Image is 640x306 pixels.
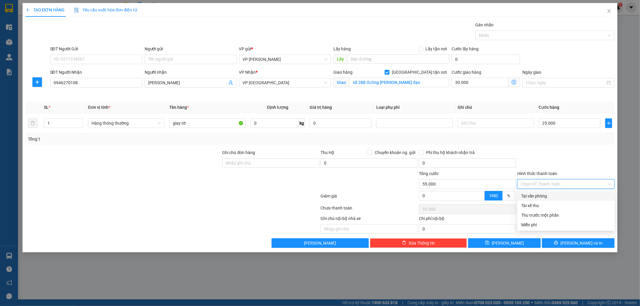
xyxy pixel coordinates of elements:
[33,80,42,85] span: plus
[32,77,42,87] button: plus
[74,8,79,13] img: icon
[92,119,161,128] span: Hàng thông thường
[452,70,481,75] label: Cước giao hàng
[50,69,142,76] div: SĐT Người Nhận
[554,241,558,245] span: printer
[145,69,237,76] div: Người nhận
[50,46,142,52] div: SĐT Người Gửi
[310,105,332,110] span: Giá trị hàng
[423,46,449,52] span: Lấy tận nơi
[333,70,353,75] span: Giao hàng
[607,9,611,13] span: close
[320,150,334,155] span: Thu Hộ
[88,105,110,110] span: Đơn vị tính
[74,7,137,12] span: Yêu cầu xuất hóa đơn điện tử
[267,105,288,110] span: Định lượng
[320,193,419,203] div: Giảm giá
[526,79,605,86] input: Ngày giao
[485,241,489,245] span: save
[521,202,611,209] div: Tài xế thu
[605,121,612,126] span: plus
[389,69,449,76] span: [GEOGRAPHIC_DATA] tận nơi
[424,149,477,156] span: Phí thu hộ khách nhận trả
[419,215,516,224] div: Chi phí nội bộ
[455,102,536,113] th: Ghi chú
[374,102,455,113] th: Loại phụ phí
[169,118,246,128] input: VD: Bàn, Ghế
[239,46,331,52] div: VP gửi
[333,46,351,51] span: Lấy hàng
[402,241,406,245] span: delete
[507,193,510,198] span: %
[239,70,256,75] span: VP Nhận
[409,240,435,246] span: Xóa Thông tin
[521,193,611,199] div: Tại văn phòng
[304,240,336,246] span: [PERSON_NAME]
[517,171,557,176] label: Hình thức thanh toán
[222,158,320,168] input: Ghi chú đơn hàng
[333,54,347,64] span: Lấy
[468,238,541,248] button: save[PERSON_NAME]
[458,118,534,128] input: Ghi Chú
[228,80,233,85] span: user-add
[452,46,479,51] label: Cước lấy hàng
[521,212,611,218] div: Thu trước một phần
[521,221,611,228] div: Miễn phí
[560,240,602,246] span: [PERSON_NAME] và In
[452,78,508,87] input: Cước giao hàng
[542,238,614,248] button: printer[PERSON_NAME] và In
[272,238,369,248] button: [PERSON_NAME]
[492,240,524,246] span: [PERSON_NAME]
[169,105,189,110] span: Tên hàng
[349,78,449,87] input: Giao tận nơi
[310,118,371,128] input: 0
[26,8,30,12] span: plus
[28,118,38,128] button: delete
[222,150,255,155] label: Ghi chú đơn hàng
[243,55,328,64] span: VP Nguyễn Xiển
[243,78,328,87] span: VP Thái Bình
[299,118,305,128] span: kg
[372,149,418,156] span: Chuyển khoản ng. gửi
[601,3,617,20] button: Close
[347,54,449,64] input: Dọc đường
[489,193,498,198] span: VND
[320,215,418,224] div: Ghi chú nội bộ nhà xe
[320,205,419,215] div: Chưa thanh toán
[333,78,349,87] span: Giao
[320,224,418,234] input: Nhập ghi chú
[605,118,612,128] button: plus
[475,22,494,27] label: Gán nhãn
[28,136,247,142] div: Tổng: 1
[539,105,560,110] span: Cước hàng
[452,55,520,64] input: Cước lấy hàng
[26,7,65,12] span: TẠO ĐƠN HÀNG
[419,171,439,176] span: Tổng cước
[370,238,467,248] button: deleteXóa Thông tin
[512,80,516,85] span: dollar-circle
[44,105,49,110] span: SL
[145,46,237,52] div: Người gửi
[522,70,541,75] label: Ngày giao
